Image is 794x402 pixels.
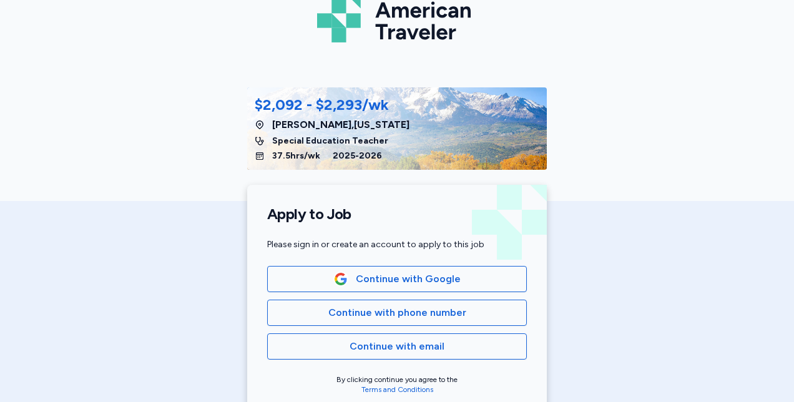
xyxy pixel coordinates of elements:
button: Google LogoContinue with Google [267,266,527,292]
span: Special Education Teacher [272,135,388,147]
div: $2,092 - $2,293/wk [255,95,389,115]
span: Continue with email [350,339,444,354]
span: [PERSON_NAME] , [US_STATE] [272,117,409,132]
h1: Apply to Job [267,205,527,223]
button: Continue with email [267,333,527,360]
span: Continue with Google [356,272,461,287]
span: Continue with phone number [328,305,466,320]
div: By clicking continue you agree to the [267,375,527,395]
a: Terms and Conditions [361,385,433,394]
span: 37.5 hrs/wk [272,150,320,162]
img: Google Logo [334,272,348,286]
span: 2025 - 2026 [333,150,382,162]
div: Please sign in or create an account to apply to this job [267,238,527,251]
button: Continue with phone number [267,300,527,326]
